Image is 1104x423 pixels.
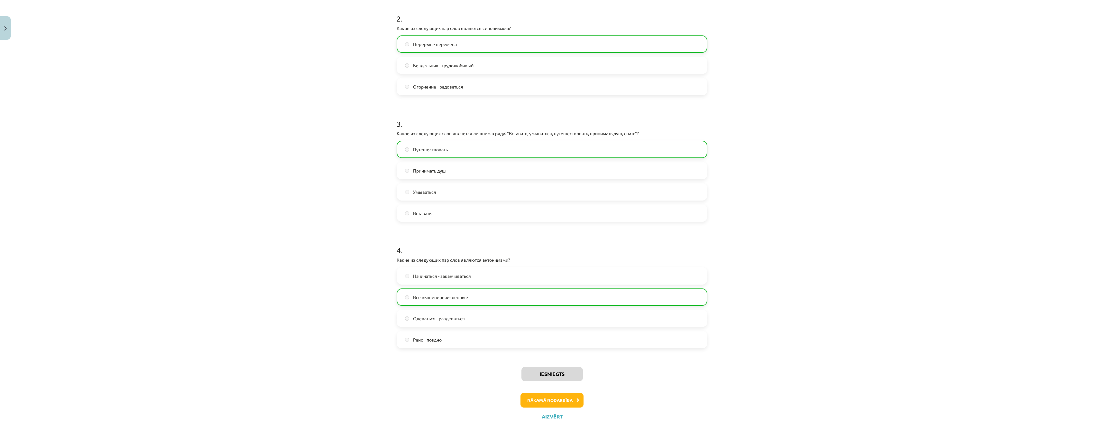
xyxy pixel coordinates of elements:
[520,393,584,408] button: Nākamā nodarbība
[397,3,707,23] h1: 2 .
[405,63,409,68] input: Бездельник - трудолюбивый
[397,108,707,128] h1: 3 .
[405,85,409,89] input: Огорчение - радоваться
[4,26,7,31] img: icon-close-lesson-0947bae3869378f0d4975bcd49f059093ad1ed9edebbc8119c70593378902aed.svg
[405,42,409,46] input: Перерыв - перемена
[405,147,409,152] input: Путешествовать
[405,169,409,173] input: Принимать душ
[413,167,446,174] span: Принимать душ
[397,235,707,255] h1: 4 .
[413,210,431,217] span: Вставать
[413,315,465,322] span: Одеваться - раздеваться
[540,413,564,420] button: Aizvērt
[413,336,442,343] span: Рано - поздно
[405,190,409,194] input: Умываться
[413,273,471,279] span: Начинаться - заканчиваться
[397,257,707,263] p: Какие из следующих пар слов являются антонимами?
[405,211,409,215] input: Вставать
[413,146,448,153] span: Путешествовать
[413,41,457,48] span: Перерыв - перемена
[397,25,707,32] p: Какие из следующих пар слов являются синонимами?
[405,316,409,321] input: Одеваться - раздеваться
[413,83,463,90] span: Огорчение - радоваться
[405,338,409,342] input: Рано - поздно
[521,367,583,381] button: Iesniegts
[397,130,707,137] p: Какое из следующих слов является лишним в ряду: "Вставать, умываться, путешествовать, принимать д...
[405,274,409,278] input: Начинаться - заканчиваться
[413,294,468,301] span: Все вышеперечисленные
[405,295,409,299] input: Все вышеперечисленные
[413,189,436,195] span: Умываться
[413,62,474,69] span: Бездельник - трудолюбивый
